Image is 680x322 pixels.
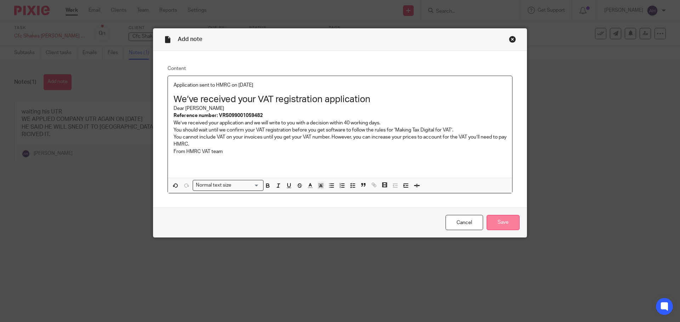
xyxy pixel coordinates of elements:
[174,94,506,105] h1: We’ve received your VAT registration application
[234,182,259,189] input: Search for option
[174,105,506,112] p: Dear [PERSON_NAME]
[174,119,506,127] p: We’ve received your application and we will write to you with a decision within 40 working days.
[194,182,233,189] span: Normal text size
[178,36,202,42] span: Add note
[174,127,506,134] p: You should wait until we confirm your VAT registration before you get software to follow the rule...
[174,113,263,118] strong: Reference number: VRS099001059482
[174,134,506,148] p: You cannot include VAT on your invoices until you get your VAT number. However, you can increase ...
[174,148,506,155] p: From HMRC VAT team
[174,82,506,89] p: Application sent to HMRC on [DATE]
[509,36,516,43] div: Close this dialog window
[193,180,263,191] div: Search for option
[168,65,512,72] label: Content
[446,215,483,230] a: Cancel
[487,215,520,230] input: Save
